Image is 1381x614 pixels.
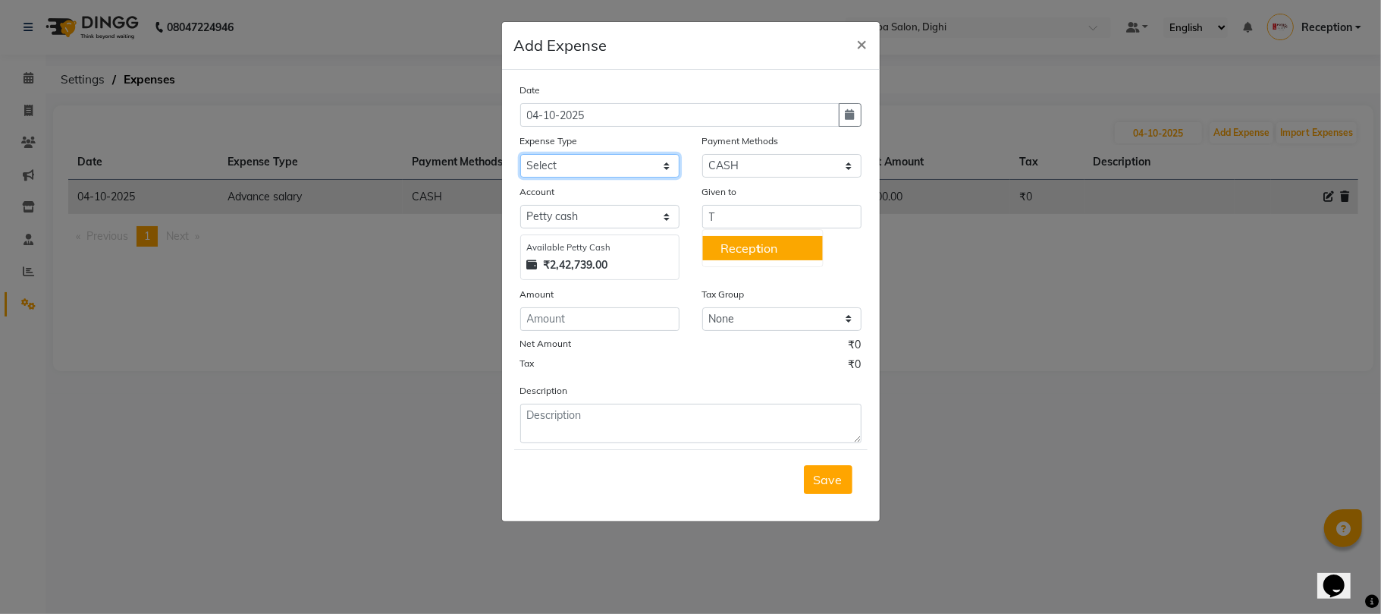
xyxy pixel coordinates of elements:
[720,241,777,256] ngb-highlight: Recep ion
[702,185,737,199] label: Given to
[520,357,535,370] label: Tax
[845,22,880,65] button: Close
[849,357,862,376] span: ₹0
[849,337,862,357] span: ₹0
[1317,553,1366,599] iframe: chat widget
[804,465,852,494] button: Save
[520,288,554,301] label: Amount
[857,32,868,55] span: ×
[514,34,607,57] h5: Add Expense
[520,185,555,199] label: Account
[702,205,862,228] input: Given to
[756,241,761,256] span: t
[520,307,680,331] input: Amount
[814,472,843,487] span: Save
[520,134,578,148] label: Expense Type
[520,337,572,351] label: Net Amount
[520,83,541,97] label: Date
[527,241,673,254] div: Available Petty Cash
[544,257,608,273] strong: ₹2,42,739.00
[702,288,745,301] label: Tax Group
[702,134,779,148] label: Payment Methods
[520,384,568,398] label: Description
